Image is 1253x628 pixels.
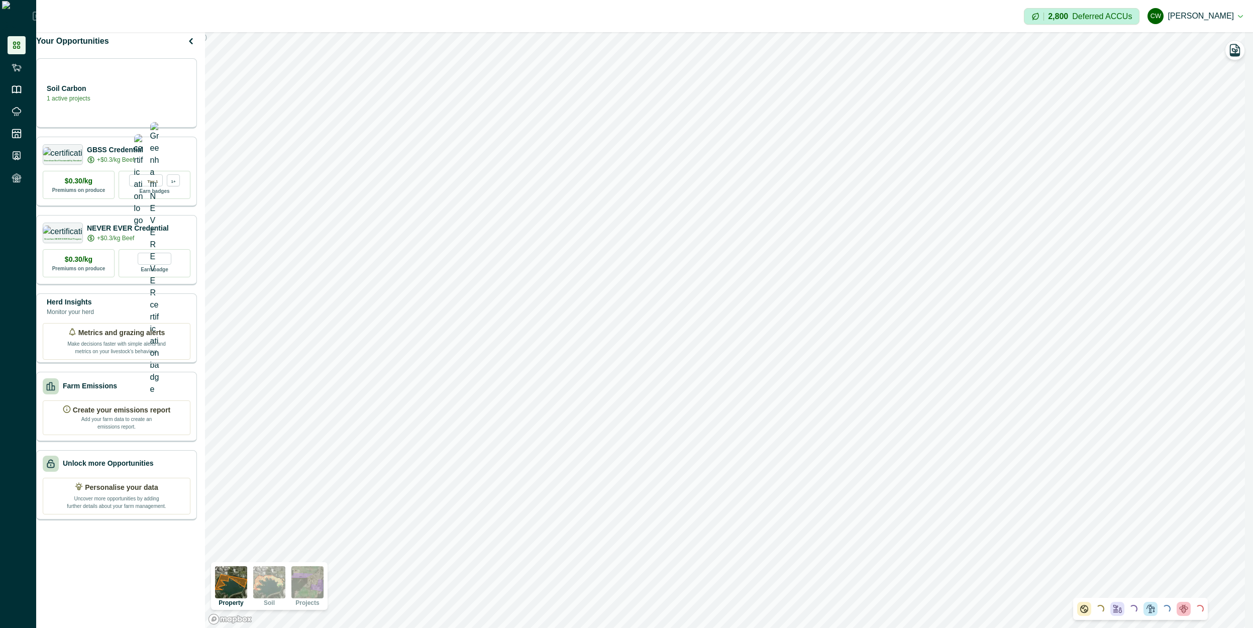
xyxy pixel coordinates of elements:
[63,381,117,391] p: Farm Emissions
[78,328,165,338] p: Metrics and grazing alerts
[1048,13,1068,21] p: 2,800
[134,134,143,227] img: certification logo
[47,307,94,317] p: Monitor your herd
[97,234,134,243] p: +$0.3/kg Beef
[1147,4,1243,28] button: cadel watson[PERSON_NAME]
[215,566,247,598] img: property preview
[87,223,169,234] p: NEVER EVER Credential
[219,600,243,606] p: Property
[1072,13,1132,20] p: Deferred ACCUs
[66,493,167,510] p: Uncover more opportunities by adding further details about your farm management.
[52,265,106,272] p: Premiums on produce
[47,297,94,307] p: Herd Insights
[253,566,285,598] img: soil preview
[43,226,83,236] img: certification logo
[44,238,81,240] p: Greenham NEVER EVER Beef Program
[65,254,92,265] p: $0.30/kg
[264,600,275,606] p: Soil
[47,94,90,103] p: 1 active projects
[47,83,90,94] p: Soil Carbon
[73,405,171,415] p: Create your emissions report
[36,35,109,47] p: Your Opportunities
[141,265,168,273] p: Earn badge
[52,186,106,194] p: Premiums on produce
[97,155,134,164] p: +$0.3/kg Beef
[63,458,153,469] p: Unlock more Opportunities
[147,177,158,184] p: Tier 1
[167,174,180,186] div: more credentials avaialble
[171,177,175,184] p: 1+
[85,482,158,493] p: Personalise your data
[139,186,169,195] p: Earn badges
[150,122,159,395] img: Greenham NEVER EVER certification badge
[205,32,1245,628] canvas: Map
[66,338,167,355] p: Make decisions faster with simple alerts and metrics on your livestock’s behaviour.
[65,176,92,186] p: $0.30/kg
[295,600,319,606] p: Projects
[43,147,83,157] img: certification logo
[2,1,33,31] img: Logo
[291,566,324,598] img: projects preview
[79,415,154,431] p: Add your farm data to create an emissions report.
[87,145,143,155] p: GBSS Credential
[44,160,81,162] p: Greenham Beef Sustainability Standard
[208,613,252,625] a: Mapbox logo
